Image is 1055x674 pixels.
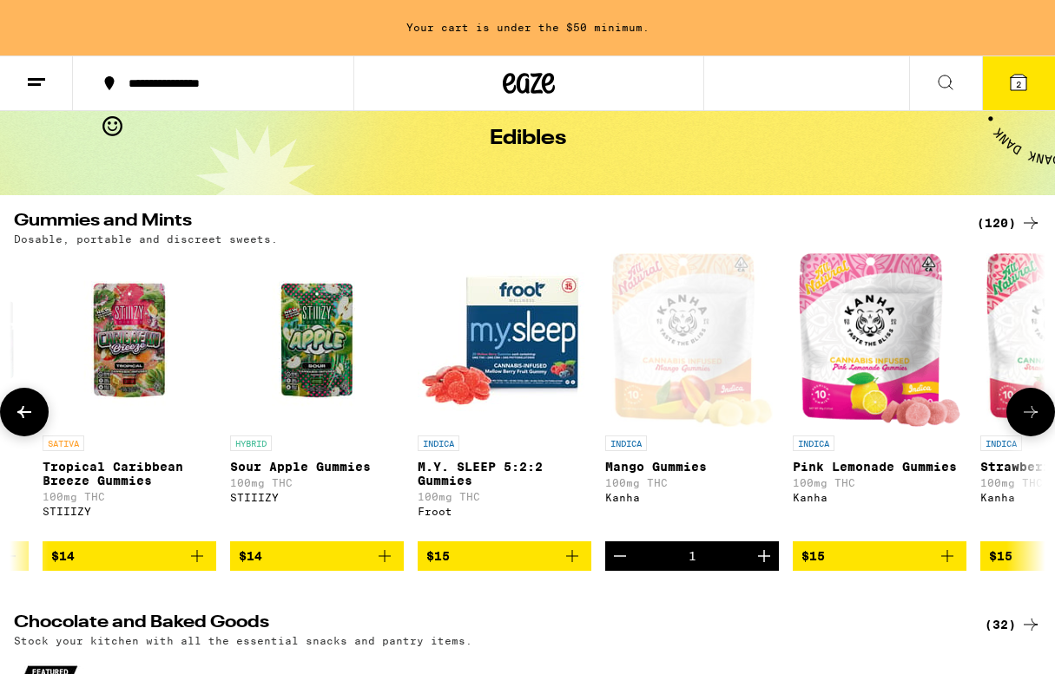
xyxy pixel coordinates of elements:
p: HYBRID [230,435,272,451]
p: 100mg THC [230,477,404,488]
button: Add to bag [230,541,404,571]
h1: Edibles [490,128,566,149]
a: Open page for Mango Gummies from Kanha [605,253,779,541]
p: 100mg THC [43,491,216,502]
p: Dosable, portable and discreet sweets. [14,233,278,245]
p: INDICA [793,435,834,451]
p: Pink Lemonade Gummies [793,460,966,474]
div: STIIIZY [43,506,216,517]
div: Froot [418,506,591,517]
p: 100mg THC [793,477,966,488]
a: Open page for Sour Apple Gummies from STIIIZY [230,253,404,541]
img: STIIIZY - Sour Apple Gummies [230,253,404,427]
img: Froot - M.Y. SLEEP 5:2:2 Gummies [418,253,591,427]
p: INDICA [418,435,459,451]
p: M.Y. SLEEP 5:2:2 Gummies [418,460,591,488]
button: Add to bag [793,541,966,571]
img: Kanha - Pink Lemonade Gummies [799,253,961,427]
button: Decrement [605,541,635,571]
span: Hi. Need any help? [10,12,125,26]
span: 2 [1016,79,1021,89]
div: Kanha [793,492,966,503]
p: Sour Apple Gummies [230,460,404,474]
button: 2 [982,56,1055,110]
div: Kanha [605,492,779,503]
span: $14 [51,549,75,563]
div: STIIIZY [230,492,404,503]
button: Redirect to URL [1,1,948,126]
span: $15 [801,549,825,563]
p: Stock your kitchen with all the essential snacks and pantry items. [14,635,472,646]
a: Open page for M.Y. SLEEP 5:2:2 Gummies from Froot [418,253,591,541]
span: $14 [239,549,262,563]
span: $15 [989,549,1012,563]
h2: Gummies and Mints [14,213,956,233]
h2: Chocolate and Baked Goods [14,614,956,635]
p: 100mg THC [418,491,591,502]
p: INDICA [980,435,1022,451]
p: 100mg THC [605,477,779,488]
div: 1 [689,549,696,563]
p: Tropical Caribbean Breeze Gummies [43,460,216,488]
button: Add to bag [43,541,216,571]
p: Mango Gummies [605,460,779,474]
img: STIIIZY - Tropical Caribbean Breeze Gummies [43,253,216,427]
a: (32) [985,614,1041,635]
a: (120) [977,213,1041,233]
p: INDICA [605,435,647,451]
a: Open page for Pink Lemonade Gummies from Kanha [793,253,966,541]
button: Increment [749,541,779,571]
a: Open page for Tropical Caribbean Breeze Gummies from STIIIZY [43,253,216,541]
button: Add to bag [418,541,591,571]
p: SATIVA [43,435,84,451]
span: $15 [426,549,450,563]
